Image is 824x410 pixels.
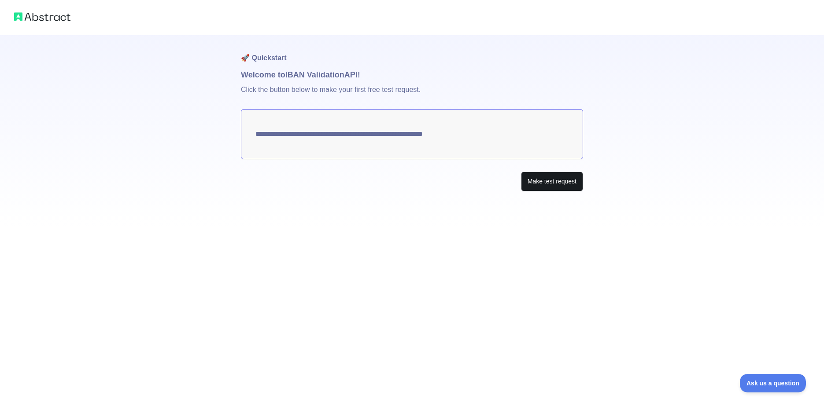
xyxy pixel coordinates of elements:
iframe: Toggle Customer Support [740,374,806,392]
h1: 🚀 Quickstart [241,35,583,69]
img: Abstract logo [14,11,70,23]
h1: Welcome to IBAN Validation API! [241,69,583,81]
p: Click the button below to make your first free test request. [241,81,583,109]
button: Make test request [521,172,583,191]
